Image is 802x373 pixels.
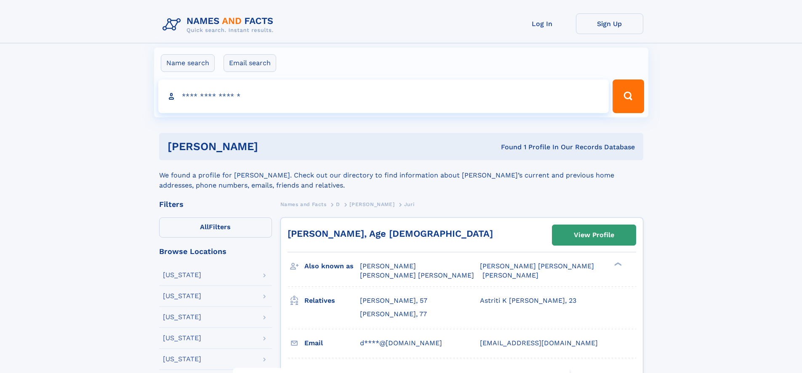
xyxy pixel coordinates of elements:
div: We found a profile for [PERSON_NAME]. Check out our directory to find information about [PERSON_N... [159,160,643,190]
button: Search Button [613,79,644,113]
h3: Also known as [304,259,360,273]
span: [PERSON_NAME] [PERSON_NAME] [360,271,474,279]
span: D [336,201,340,207]
span: [PERSON_NAME] [482,271,538,279]
h3: Relatives [304,294,360,308]
div: Filters [159,201,272,208]
a: [PERSON_NAME], Age [DEMOGRAPHIC_DATA] [288,228,493,239]
a: View Profile [552,225,636,245]
a: D [336,199,340,209]
label: Name search [161,54,215,72]
a: [PERSON_NAME], 57 [360,296,427,305]
div: [US_STATE] [163,314,201,320]
img: Logo Names and Facts [159,13,280,36]
a: Names and Facts [280,199,327,209]
div: [US_STATE] [163,293,201,299]
span: All [200,223,209,231]
span: [PERSON_NAME] [349,201,394,207]
div: View Profile [574,225,614,245]
h1: [PERSON_NAME] [168,141,380,152]
input: search input [158,79,609,113]
div: [US_STATE] [163,335,201,341]
div: Found 1 Profile In Our Records Database [379,143,635,152]
h3: Email [304,336,360,350]
span: [PERSON_NAME] [360,262,416,270]
a: Sign Up [576,13,643,34]
a: [PERSON_NAME] [349,199,394,209]
div: Browse Locations [159,248,272,255]
a: Astriti K [PERSON_NAME], 23 [480,296,576,305]
div: ❯ [612,262,622,267]
div: [US_STATE] [163,272,201,278]
label: Filters [159,217,272,238]
span: [EMAIL_ADDRESS][DOMAIN_NAME] [480,339,598,347]
div: [US_STATE] [163,356,201,362]
a: Log In [509,13,576,34]
label: Email search [224,54,276,72]
a: [PERSON_NAME], 77 [360,310,427,319]
span: [PERSON_NAME] [PERSON_NAME] [480,262,594,270]
span: Juri [404,201,414,207]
